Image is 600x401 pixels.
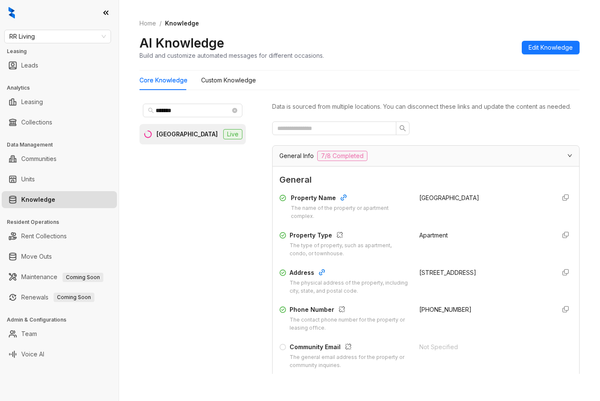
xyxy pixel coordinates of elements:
img: logo [9,7,15,19]
div: Phone Number [290,305,409,316]
span: General [279,173,572,186]
span: Knowledge [165,20,199,27]
li: Move Outs [2,248,117,265]
span: General Info [279,151,314,161]
span: 7/8 Completed [317,151,367,161]
a: Leasing [21,93,43,110]
div: Address [290,268,409,279]
span: expanded [567,153,572,158]
div: The name of the property or apartment complex. [291,204,409,220]
h2: AI Knowledge [139,35,224,51]
li: Knowledge [2,191,117,208]
span: Coming Soon [54,293,94,302]
li: Communities [2,150,117,167]
li: Maintenance [2,268,117,285]
li: Leads [2,57,117,74]
div: Build and customize automated messages for different occasions. [139,51,324,60]
a: Leads [21,57,38,74]
span: [PHONE_NUMBER] [419,306,472,313]
div: Not Specified [419,342,549,352]
h3: Resident Operations [7,218,119,226]
span: search [399,125,406,132]
li: Collections [2,114,117,131]
span: close-circle [232,108,237,113]
div: The contact phone number for the property or leasing office. [290,316,409,332]
a: Collections [21,114,52,131]
div: Custom Knowledge [201,76,256,85]
span: Live [223,129,242,139]
a: Units [21,171,35,188]
li: Voice AI [2,346,117,363]
span: RR Living [9,30,106,43]
li: / [159,19,162,28]
a: Team [21,325,37,342]
a: Move Outs [21,248,52,265]
div: Property Name [291,193,409,204]
a: Communities [21,150,57,167]
li: Rent Collections [2,228,117,245]
button: Edit Knowledge [522,41,580,54]
a: Knowledge [21,191,55,208]
div: The type of property, such as apartment, condo, or townhouse. [290,242,409,258]
li: Leasing [2,93,117,110]
div: [STREET_ADDRESS] [419,268,549,277]
span: Edit Knowledge [529,43,573,52]
h3: Analytics [7,84,119,92]
div: [GEOGRAPHIC_DATA] [156,130,218,139]
a: Rent Collections [21,228,67,245]
a: RenewalsComing Soon [21,289,94,306]
a: Voice AI [21,346,44,363]
div: Core Knowledge [139,76,188,85]
span: search [148,107,154,113]
li: Units [2,171,117,188]
h3: Admin & Configurations [7,316,119,324]
h3: Leasing [7,48,119,55]
span: [GEOGRAPHIC_DATA] [419,194,479,201]
div: Community Email [290,342,409,353]
div: General Info7/8 Completed [273,146,579,166]
a: Home [138,19,158,28]
h3: Data Management [7,141,119,149]
li: Team [2,325,117,342]
div: The physical address of the property, including city, state, and postal code. [290,279,409,295]
div: Data is sourced from multiple locations. You can disconnect these links and update the content as... [272,102,580,111]
span: Coming Soon [63,273,103,282]
div: Property Type [290,231,409,242]
div: The general email address for the property or community inquiries. [290,353,409,370]
li: Renewals [2,289,117,306]
span: Apartment [419,232,448,239]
